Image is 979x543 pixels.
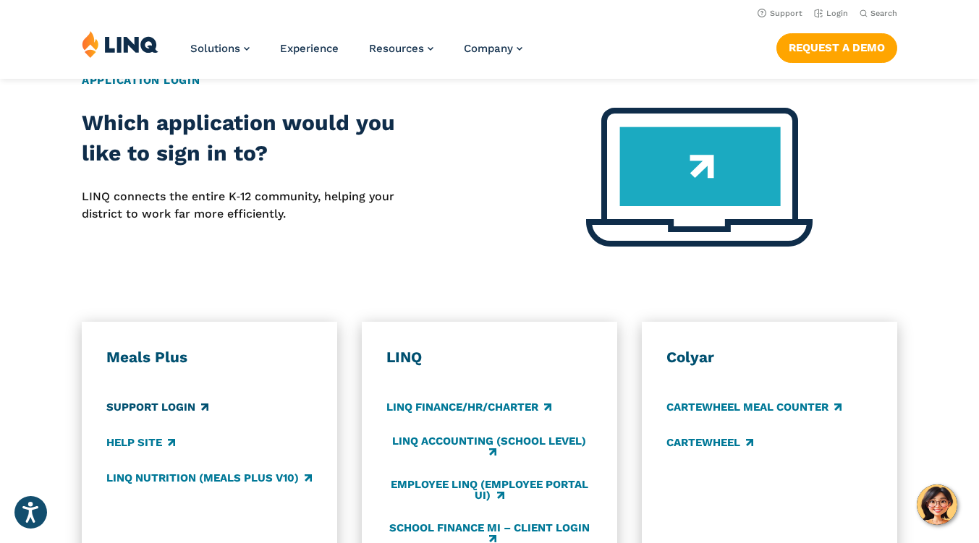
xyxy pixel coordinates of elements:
a: Login [814,9,848,18]
a: LINQ Accounting (school level) [386,435,593,458]
button: Open Search Bar [860,8,897,19]
a: CARTEWHEEL [666,435,753,450]
a: Resources [369,42,433,55]
a: Support Login [106,399,208,415]
h2: Application Login [82,72,897,89]
p: LINQ connects the entire K‑12 community, helping your district to work far more efficiently. [82,188,407,223]
h3: LINQ [386,348,593,367]
img: LINQ | K‑12 Software [82,30,158,58]
span: Solutions [190,42,240,55]
span: Resources [369,42,424,55]
a: Help Site [106,435,175,450]
a: LINQ Nutrition (Meals Plus v10) [106,471,312,487]
span: Company [464,42,513,55]
a: Solutions [190,42,250,55]
nav: Primary Navigation [190,30,522,78]
h2: Which application would you like to sign in to? [82,108,407,169]
a: Request a Demo [776,33,897,62]
a: LINQ Finance/HR/Charter [386,399,551,415]
h3: Meals Plus [106,348,313,367]
span: Search [870,9,897,18]
h3: Colyar [666,348,873,367]
a: Employee LINQ (Employee Portal UI) [386,478,593,502]
a: Experience [280,42,339,55]
a: CARTEWHEEL Meal Counter [666,399,842,415]
button: Hello, have a question? Let’s chat. [917,484,957,525]
a: Support [758,9,802,18]
nav: Button Navigation [776,30,897,62]
a: Company [464,42,522,55]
